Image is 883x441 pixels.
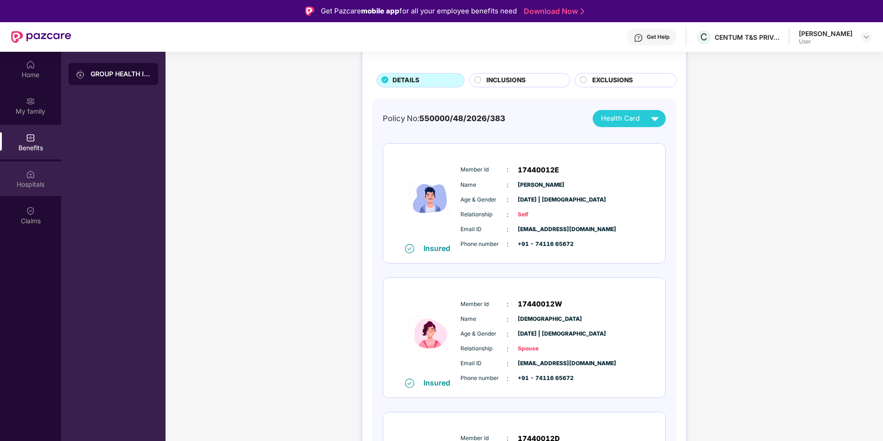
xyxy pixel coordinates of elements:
[305,6,314,16] img: Logo
[403,153,458,243] img: icon
[460,330,507,338] span: Age & Gender
[799,29,852,38] div: [PERSON_NAME]
[460,181,507,190] span: Name
[700,31,707,43] span: C
[507,224,509,234] span: :
[405,379,414,388] img: svg+xml;base64,PHN2ZyB4bWxucz0iaHR0cDovL3d3dy53My5vcmcvMjAwMC9zdmciIHdpZHRoPSIxNiIgaGVpZ2h0PSIxNi...
[91,69,151,79] div: GROUP HEALTH INSURANCE
[507,374,509,384] span: :
[715,33,779,42] div: CENTUM T&S PRIVATE LIMITED
[507,299,509,309] span: :
[592,75,633,86] span: EXCLUSIONS
[26,60,35,69] img: svg+xml;base64,PHN2ZyBpZD0iSG9tZSIgeG1sbnM9Imh0dHA6Ly93d3cudzMub3JnLzIwMDAvc3ZnIiB3aWR0aD0iMjAiIG...
[460,359,507,368] span: Email ID
[581,6,584,16] img: Stroke
[518,374,564,383] span: +91 - 74116 65672
[507,314,509,325] span: :
[647,33,669,41] div: Get Help
[361,6,399,15] strong: mobile app
[460,225,507,234] span: Email ID
[647,110,663,127] img: svg+xml;base64,PHN2ZyB4bWxucz0iaHR0cDovL3d3dy53My5vcmcvMjAwMC9zdmciIHZpZXdCb3g9IjAgMCAyNCAyNCIgd2...
[507,209,509,220] span: :
[518,165,559,176] span: 17440012E
[26,170,35,179] img: svg+xml;base64,PHN2ZyBpZD0iSG9zcGl0YWxzIiB4bWxucz0iaHR0cDovL3d3dy53My5vcmcvMjAwMC9zdmciIHdpZHRoPS...
[593,110,666,127] button: Health Card
[419,114,505,123] span: 550000/48/2026/383
[601,113,640,124] span: Health Card
[507,180,509,190] span: :
[518,299,562,310] span: 17440012W
[518,225,564,234] span: [EMAIL_ADDRESS][DOMAIN_NAME]
[507,239,509,249] span: :
[26,206,35,215] img: svg+xml;base64,PHN2ZyBpZD0iQ2xhaW0iIHhtbG5zPSJodHRwOi8vd3d3LnczLm9yZy8yMDAwL3N2ZyIgd2lkdGg9IjIwIi...
[26,97,35,106] img: svg+xml;base64,PHN2ZyB3aWR0aD0iMjAiIGhlaWdodD0iMjAiIHZpZXdCb3g9IjAgMCAyMCAyMCIgZmlsbD0ibm9uZSIgeG...
[460,165,507,174] span: Member Id
[518,181,564,190] span: [PERSON_NAME]
[321,6,517,17] div: Get Pazcare for all your employee benefits need
[507,165,509,175] span: :
[460,315,507,324] span: Name
[460,344,507,353] span: Relationship
[518,315,564,324] span: [DEMOGRAPHIC_DATA]
[518,240,564,249] span: +91 - 74116 65672
[518,330,564,338] span: [DATE] | [DEMOGRAPHIC_DATA]
[507,344,509,354] span: :
[799,38,852,45] div: User
[423,244,456,253] div: Insured
[11,31,71,43] img: New Pazcare Logo
[518,210,564,219] span: Self
[76,70,85,79] img: svg+xml;base64,PHN2ZyB3aWR0aD0iMjAiIGhlaWdodD0iMjAiIHZpZXdCb3g9IjAgMCAyMCAyMCIgZmlsbD0ibm9uZSIgeG...
[383,112,505,124] div: Policy No:
[460,374,507,383] span: Phone number
[518,359,564,368] span: [EMAIL_ADDRESS][DOMAIN_NAME]
[26,133,35,142] img: svg+xml;base64,PHN2ZyBpZD0iQmVuZWZpdHMiIHhtbG5zPSJodHRwOi8vd3d3LnczLm9yZy8yMDAwL3N2ZyIgd2lkdGg9Ij...
[486,75,526,86] span: INCLUSIONS
[863,33,870,41] img: svg+xml;base64,PHN2ZyBpZD0iRHJvcGRvd24tMzJ4MzIiIHhtbG5zPSJodHRwOi8vd3d3LnczLm9yZy8yMDAwL3N2ZyIgd2...
[460,300,507,309] span: Member Id
[507,329,509,339] span: :
[507,359,509,369] span: :
[507,195,509,205] span: :
[460,210,507,219] span: Relationship
[524,6,582,16] a: Download Now
[518,196,564,204] span: [DATE] | [DEMOGRAPHIC_DATA]
[392,75,419,86] span: DETAILS
[405,244,414,253] img: svg+xml;base64,PHN2ZyB4bWxucz0iaHR0cDovL3d3dy53My5vcmcvMjAwMC9zdmciIHdpZHRoPSIxNiIgaGVpZ2h0PSIxNi...
[460,196,507,204] span: Age & Gender
[403,288,458,377] img: icon
[634,33,643,43] img: svg+xml;base64,PHN2ZyBpZD0iSGVscC0zMngzMiIgeG1sbnM9Imh0dHA6Ly93d3cudzMub3JnLzIwMDAvc3ZnIiB3aWR0aD...
[423,378,456,387] div: Insured
[460,240,507,249] span: Phone number
[518,344,564,353] span: Spouse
